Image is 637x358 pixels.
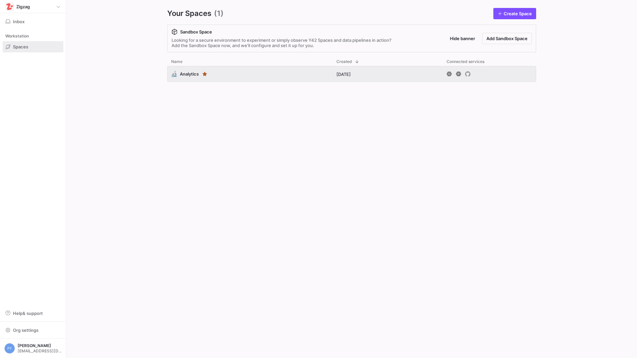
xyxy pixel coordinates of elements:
button: Add Sandbox Space [482,33,532,44]
span: Org settings [13,328,38,333]
div: PY [4,343,15,354]
button: Hide banner [446,33,479,44]
span: [EMAIL_ADDRESS][DOMAIN_NAME] [18,349,62,353]
span: Add Sandbox Space [486,36,528,41]
div: Looking for a secure environment to experiment or simply observe Y42 Spaces and data pipelines in... [172,37,391,48]
span: Hide banner [450,36,475,41]
img: https://storage.googleapis.com/y42-prod-data-exchange/images/h4OkG5kwhGXbZ2sFpobXAPbjBGJTZTGe3yEd... [6,3,13,10]
button: Help& support [3,308,63,319]
button: Inbox [3,16,63,27]
div: Press SPACE to select this row. [167,66,536,85]
span: [PERSON_NAME] [18,343,62,348]
span: 🔬 [171,71,177,77]
span: Your Spaces [167,8,211,19]
span: Spaces [13,44,28,49]
span: Create Space [504,11,532,16]
button: Org settings [3,325,63,336]
span: Sandbox Space [180,29,212,34]
a: Create Space [493,8,536,19]
span: Zigzag [16,4,30,9]
span: Analytics [180,71,199,77]
span: Created [336,59,352,64]
span: Name [171,59,182,64]
a: Org settings [3,328,63,333]
a: Spaces [3,41,63,52]
div: Workstation [3,31,63,41]
span: [DATE] [336,72,351,77]
span: Connected services [447,59,484,64]
button: PY[PERSON_NAME][EMAIL_ADDRESS][DOMAIN_NAME] [3,341,63,355]
span: Inbox [13,19,25,24]
span: (1) [214,8,224,19]
span: Help & support [13,311,43,316]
